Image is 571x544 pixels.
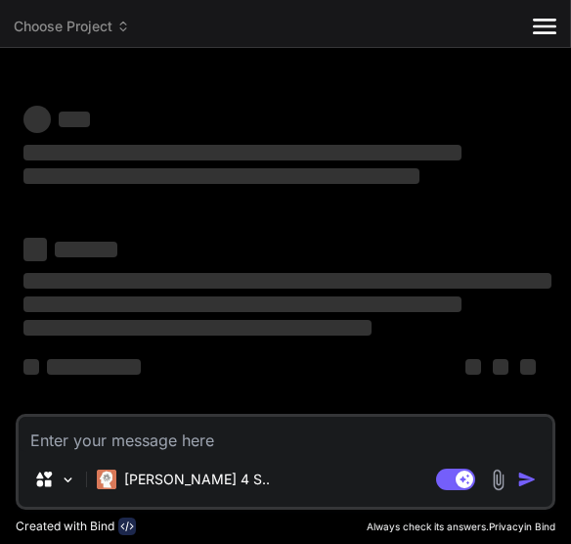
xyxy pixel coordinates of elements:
span: ‌ [23,359,39,375]
img: Claude 4 Sonnet [97,470,116,489]
span: ‌ [23,320,372,336]
span: ‌ [520,359,536,375]
span: ‌ [23,168,419,184]
span: Choose Project [14,17,130,36]
span: ‌ [465,359,481,375]
p: Created with Bind [16,519,114,534]
img: icon [517,470,537,489]
p: Always check its answers. in Bind [367,520,555,534]
span: ‌ [59,112,90,127]
span: ‌ [23,273,551,289]
span: ‌ [47,359,141,375]
span: ‌ [55,242,117,257]
span: Privacy [489,521,524,532]
span: ‌ [23,106,51,133]
img: attachment [487,469,509,491]
img: Pick Models [60,472,76,488]
p: [PERSON_NAME] 4 S.. [124,470,270,489]
img: bind-logo [118,518,136,535]
span: ‌ [23,296,461,312]
span: ‌ [493,359,508,375]
span: ‌ [23,238,47,261]
span: ‌ [23,145,461,160]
